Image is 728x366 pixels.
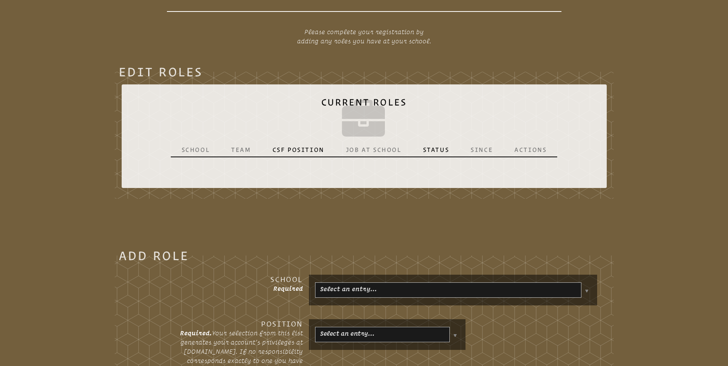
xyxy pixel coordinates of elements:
p: CSF Position [272,146,324,153]
h2: Current Roles [128,92,601,143]
p: Job at School [346,146,401,153]
h3: School [180,275,303,284]
p: Status [423,146,449,153]
p: Team [231,146,251,153]
legend: Add Role [119,251,189,260]
p: Please complete your registration by adding any roles you have at your school. [238,24,490,49]
p: Since [470,146,493,153]
h3: Position [180,319,303,328]
span: Required [273,285,303,292]
p: Actions [514,146,546,153]
p: School [182,146,210,153]
span: Required. [180,330,212,336]
a: Select an entry… [317,283,377,295]
legend: Edit Roles [119,67,203,76]
a: Select an entry… [317,327,375,340]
